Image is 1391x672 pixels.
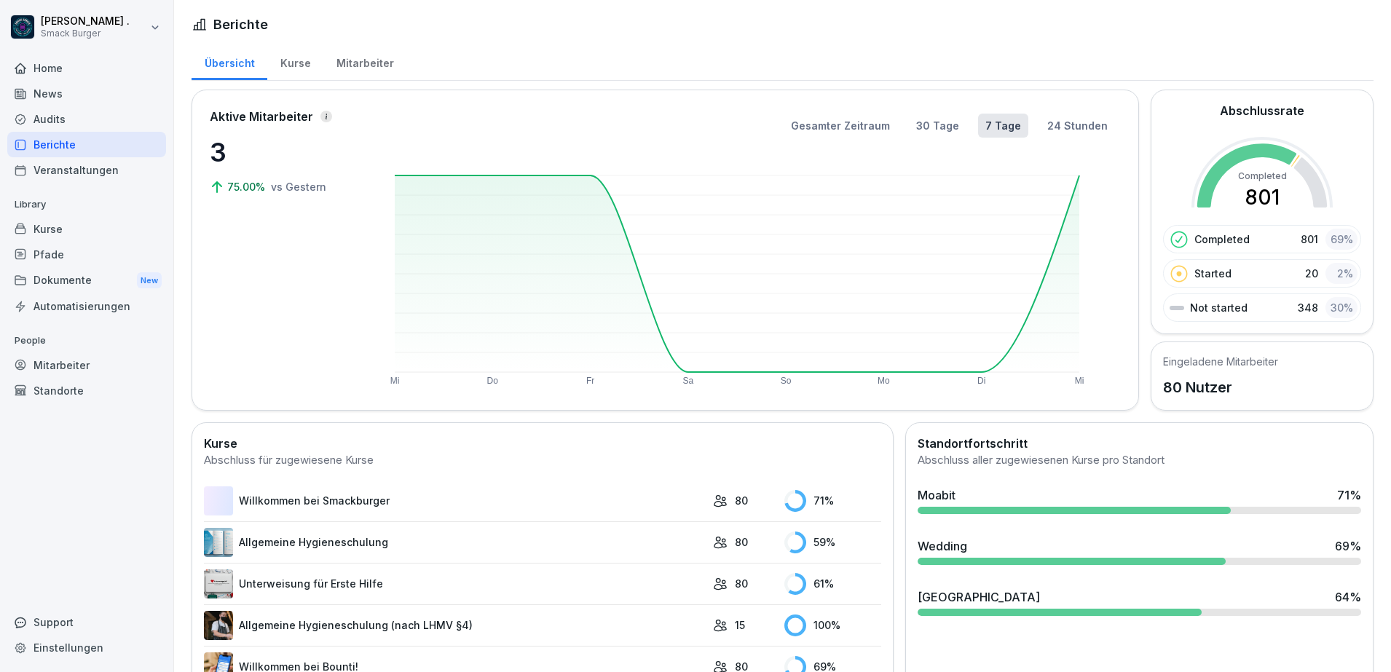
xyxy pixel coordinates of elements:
a: Wedding69% [912,531,1367,571]
text: Fr [586,376,594,386]
p: Smack Burger [41,28,130,39]
button: 30 Tage [909,114,966,138]
a: Willkommen bei Smackburger [204,486,706,515]
div: 69 % [1335,537,1361,555]
div: Dokumente [7,267,166,294]
a: Berichte [7,132,166,157]
a: Home [7,55,166,81]
div: Moabit [918,486,955,504]
text: Di [977,376,985,386]
text: So [781,376,792,386]
button: Gesamter Zeitraum [784,114,897,138]
div: Abschluss für zugewiesene Kurse [204,452,881,469]
div: Wedding [918,537,967,555]
div: 64 % [1335,588,1361,606]
a: Pfade [7,242,166,267]
a: Übersicht [192,43,267,80]
img: x1kpwef3bc6wreqsn7ry7iok.png [204,569,233,598]
a: Audits [7,106,166,132]
text: Mi [1075,376,1084,386]
p: Aktive Mitarbeiter [210,108,313,125]
text: Do [487,376,499,386]
div: [GEOGRAPHIC_DATA] [918,588,1040,606]
img: kyg0glzb064hhcj8bmlo8y2o.png [204,611,233,640]
div: 71 % [1337,486,1361,504]
a: [GEOGRAPHIC_DATA]64% [912,582,1367,622]
p: 15 [735,617,745,633]
a: Allgemeine Hygieneschulung (nach LHMV §4) [204,611,706,640]
a: DokumenteNew [7,267,166,294]
a: Standorte [7,378,166,403]
p: Library [7,193,166,216]
a: Moabit71% [912,481,1367,520]
div: Abschluss aller zugewiesenen Kurse pro Standort [918,452,1361,469]
button: 24 Stunden [1040,114,1115,138]
p: 20 [1305,266,1318,281]
p: vs Gestern [271,179,326,194]
h2: Kurse [204,435,881,452]
p: Started [1194,266,1232,281]
p: [PERSON_NAME] . [41,15,130,28]
a: Unterweisung für Erste Hilfe [204,569,706,598]
button: 7 Tage [978,114,1028,138]
div: 61 % [784,573,882,595]
text: Mi [390,376,400,386]
div: 59 % [784,531,882,553]
a: Einstellungen [7,635,166,660]
a: Mitarbeiter [323,43,406,80]
a: News [7,81,166,106]
div: 69 % [1325,229,1357,250]
div: New [137,272,162,289]
a: Allgemeine Hygieneschulung [204,528,706,557]
h1: Berichte [213,15,268,34]
a: Veranstaltungen [7,157,166,183]
a: Kurse [267,43,323,80]
p: 80 [735,534,748,550]
h2: Abschlussrate [1220,102,1304,119]
p: 80 [735,493,748,508]
div: 2 % [1325,263,1357,284]
p: 80 [735,576,748,591]
div: 100 % [784,614,882,636]
text: Sa [683,376,694,386]
p: Completed [1194,232,1250,247]
p: 348 [1298,300,1318,315]
p: 3 [210,133,355,172]
p: 80 Nutzer [1163,376,1278,398]
p: 75.00% [227,179,268,194]
div: 71 % [784,490,882,512]
img: xphwg6fwqitinbkj9ytjtchp.png [204,528,233,557]
p: 801 [1301,232,1318,247]
p: Not started [1190,300,1248,315]
div: Support [7,609,166,635]
p: People [7,329,166,352]
a: Mitarbeiter [7,352,166,378]
a: Automatisierungen [7,293,166,319]
div: 30 % [1325,297,1357,318]
a: Kurse [7,216,166,242]
h5: Eingeladene Mitarbeiter [1163,354,1278,369]
h2: Standortfortschritt [918,435,1361,452]
text: Mo [878,376,890,386]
